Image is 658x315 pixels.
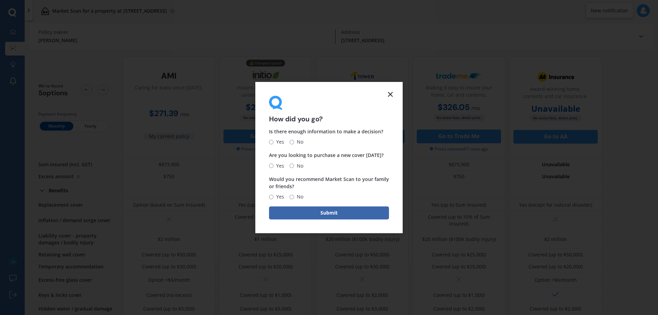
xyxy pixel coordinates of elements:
[269,163,273,168] input: Yes
[269,96,389,123] div: How did you go?
[269,140,273,144] input: Yes
[273,162,284,170] span: Yes
[290,195,294,199] input: No
[294,138,303,146] span: No
[269,176,389,190] span: Would you recommend Market Scan to your family or friends?
[273,138,284,146] span: Yes
[269,152,383,159] span: Are you looking to purchase a new cover [DATE]?
[290,163,294,168] input: No
[294,162,303,170] span: No
[294,193,303,201] span: No
[273,193,284,201] span: Yes
[269,195,273,199] input: Yes
[269,206,389,219] button: Submit
[269,129,383,135] span: Is there enough information to make a decision?
[290,140,294,144] input: No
